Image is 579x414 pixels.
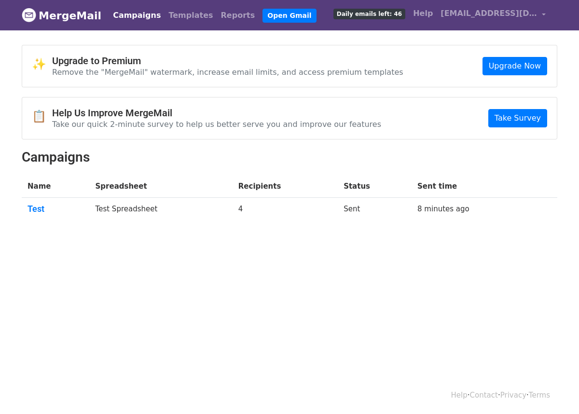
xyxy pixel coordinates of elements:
a: Reports [217,6,259,25]
span: 📋 [32,110,52,124]
a: Test [28,204,84,214]
a: MergeMail [22,5,101,26]
a: Upgrade Now [482,57,547,75]
h2: Campaigns [22,149,557,166]
a: Help [409,4,437,23]
span: ✨ [32,57,52,71]
img: MergeMail logo [22,8,36,22]
iframe: Chat Widget [531,368,579,414]
h4: Help Us Improve MergeMail [52,107,381,119]
a: 8 minutes ago [417,205,469,213]
h4: Upgrade to Premium [52,55,403,67]
span: Daily emails left: 46 [333,9,405,19]
td: 4 [233,198,338,224]
a: Privacy [500,391,526,400]
a: Help [451,391,468,400]
th: Recipients [233,175,338,198]
th: Spreadsheet [90,175,233,198]
p: Take our quick 2-minute survey to help us better serve you and improve our features [52,119,381,129]
a: Take Survey [488,109,547,127]
p: Remove the "MergeMail" watermark, increase email limits, and access premium templates [52,67,403,77]
td: Test Spreadsheet [90,198,233,224]
a: Terms [529,391,550,400]
span: [EMAIL_ADDRESS][DOMAIN_NAME] [441,8,537,19]
a: Daily emails left: 46 [330,4,409,23]
a: Open Gmail [262,9,316,23]
th: Status [338,175,412,198]
th: Name [22,175,90,198]
a: Campaigns [109,6,165,25]
a: [EMAIL_ADDRESS][DOMAIN_NAME] [437,4,550,27]
td: Sent [338,198,412,224]
th: Sent time [412,175,535,198]
a: Contact [470,391,498,400]
a: Templates [165,6,217,25]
